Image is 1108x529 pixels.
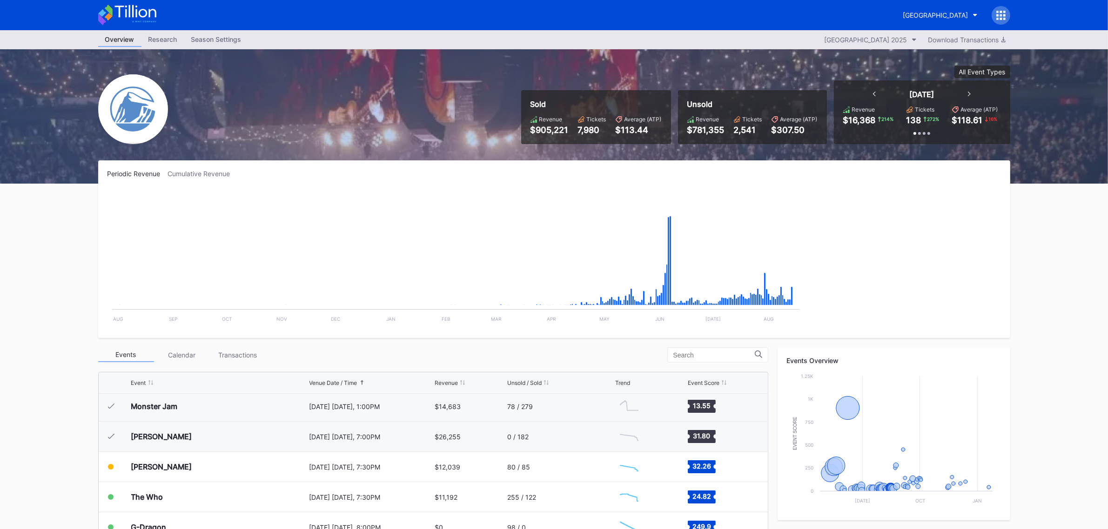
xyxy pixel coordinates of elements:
text: 500 [805,442,813,448]
div: 7,980 [578,125,606,135]
div: Revenue [696,116,719,123]
text: 31.80 [693,432,711,440]
div: 80 / 85 [507,463,530,471]
svg: Chart title [107,189,804,329]
text: Dec [331,316,340,322]
button: All Event Types [954,66,1010,78]
div: $307.50 [772,125,818,135]
text: Aug [113,316,123,322]
text: [DATE] [705,316,721,322]
text: Feb [442,316,450,322]
div: $905,221 [530,125,569,135]
div: 0 / 182 [507,433,529,441]
text: 250 [805,465,813,470]
div: [DATE] [DATE], 7:30PM [309,493,433,501]
text: 32.26 [692,462,711,470]
div: Average (ATP) [780,116,818,123]
div: [PERSON_NAME] [131,462,192,471]
div: Trend [615,379,630,386]
div: [DATE] [DATE], 7:30PM [309,463,433,471]
div: $113.44 [616,125,662,135]
div: All Event Types [959,68,1006,76]
text: Mar [490,316,501,322]
div: Events Overview [787,357,1001,364]
div: [GEOGRAPHIC_DATA] 2025 [825,36,907,44]
div: 16 % [988,115,999,123]
text: Jan [973,498,982,503]
div: Cumulative Revenue [168,170,238,178]
div: Season Settings [184,33,248,46]
text: 24.82 [692,492,711,500]
div: Event [131,379,146,386]
svg: Chart title [615,485,643,509]
text: 0 [811,488,813,494]
div: Revenue [852,106,875,113]
div: Calendar [154,348,210,362]
div: 255 / 122 [507,493,536,501]
a: Overview [98,33,141,47]
div: Research [141,33,184,46]
div: Periodic Revenue [107,170,168,178]
div: Tickets [915,106,935,113]
text: Event Score [792,417,798,450]
div: Unsold / Sold [507,379,542,386]
div: Download Transactions [928,36,1006,44]
div: [PERSON_NAME] [131,432,192,441]
text: 1k [808,396,813,402]
div: Transactions [210,348,266,362]
div: Revenue [435,379,458,386]
div: Sold [530,99,662,109]
div: $11,192 [435,493,457,501]
div: $781,355 [687,125,725,135]
div: Event Score [688,379,719,386]
input: Search [673,351,755,359]
text: Apr [546,316,556,322]
div: 214 % [881,115,895,123]
div: Average (ATP) [625,116,662,123]
div: [GEOGRAPHIC_DATA] [903,11,968,19]
text: Jan [386,316,395,322]
text: Aug [764,316,773,322]
text: 750 [805,419,813,425]
div: [DATE] [DATE], 1:00PM [309,403,433,410]
button: [GEOGRAPHIC_DATA] 2025 [820,33,921,46]
text: Oct [915,498,925,503]
div: $12,039 [435,463,460,471]
button: [GEOGRAPHIC_DATA] [896,7,985,24]
div: $14,683 [435,403,461,410]
a: Research [141,33,184,47]
svg: Chart title [787,371,997,511]
text: Jun [655,316,665,322]
div: 2,541 [734,125,762,135]
div: Unsold [687,99,818,109]
button: Download Transactions [924,33,1010,46]
text: Nov [276,316,287,322]
div: Tickets [587,116,606,123]
div: Venue Date / Time [309,379,357,386]
div: $16,368 [843,115,876,125]
div: [DATE] [DATE], 7:00PM [309,433,433,441]
div: Events [98,348,154,362]
div: 138 [907,115,921,125]
text: 1.25k [801,373,813,379]
div: Average (ATP) [961,106,998,113]
div: $26,255 [435,433,461,441]
div: Monster Jam [131,402,178,411]
svg: Chart title [615,395,643,418]
div: $118.61 [952,115,983,125]
text: [DATE] [855,498,870,503]
text: Oct [222,316,231,322]
div: 78 / 279 [507,403,533,410]
div: 272 % [927,115,940,123]
svg: Chart title [615,425,643,448]
div: Tickets [743,116,762,123]
img: Devils-Logo.png [98,74,168,144]
a: Season Settings [184,33,248,47]
div: The Who [131,492,163,502]
div: [DATE] [910,90,934,99]
text: 13.55 [693,402,711,410]
text: May [599,316,610,322]
svg: Chart title [615,455,643,478]
div: Revenue [539,116,563,123]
